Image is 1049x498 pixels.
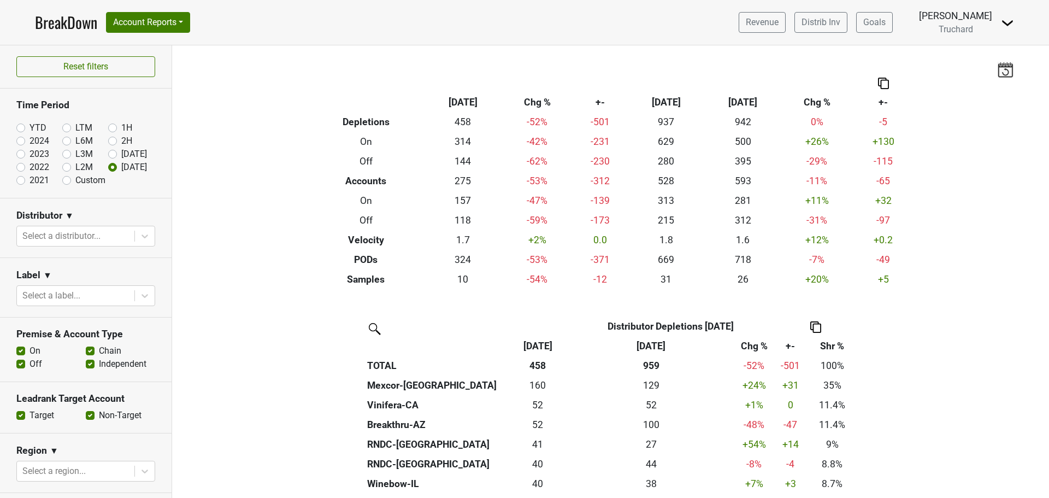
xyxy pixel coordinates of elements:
td: -53 % [501,171,573,191]
th: [DATE] [425,92,501,112]
td: -115 [853,151,914,171]
label: Non-Target [99,409,142,422]
div: 40 [510,457,565,471]
td: -47 % [501,191,573,210]
td: +1 % [734,395,774,415]
th: Samples [308,269,425,289]
th: &nbsp;: activate to sort column ascending [365,336,508,356]
th: Distributor Depletions [DATE] [568,317,774,336]
td: -12 [573,269,628,289]
span: ▼ [43,269,52,282]
td: 41.167 [508,435,568,454]
td: -31 % [781,210,853,230]
td: 1.8 [628,230,704,250]
h3: Distributor [16,210,62,221]
td: 100% [807,356,857,376]
td: 10 [425,269,501,289]
td: +24 % [734,376,774,395]
h3: Premise & Account Type [16,329,155,340]
td: -49 [853,250,914,269]
td: 11.4% [807,395,857,415]
td: 629 [628,132,704,151]
th: Depletions [308,112,425,132]
th: [DATE] [704,92,781,112]
td: 144 [425,151,501,171]
div: [PERSON_NAME] [919,9,992,23]
td: -8 % [734,454,774,474]
th: On [308,191,425,210]
td: 35% [807,376,857,395]
div: 44 [571,457,732,471]
td: 275 [425,171,501,191]
td: 528 [628,171,704,191]
th: RNDC-[GEOGRAPHIC_DATA] [365,435,508,454]
div: 52 [510,418,565,432]
div: +31 [776,378,804,392]
span: ▼ [50,444,58,458]
label: 2023 [30,148,49,161]
th: Breakthru-AZ [365,415,508,435]
td: -5 [853,112,914,132]
td: -62 % [501,151,573,171]
th: On [308,132,425,151]
span: -52% [744,360,764,371]
th: Winebow-IL [365,474,508,494]
label: Chain [99,344,121,358]
div: 160 [510,378,565,392]
td: -54 % [501,269,573,289]
a: Distrib Inv [794,12,847,33]
h3: Leadrank Target Account [16,393,155,405]
h3: Region [16,445,47,456]
td: 215 [628,210,704,230]
td: +7 % [734,474,774,494]
th: Accounts [308,171,425,191]
th: 959 [568,356,734,376]
label: [DATE] [121,148,147,161]
th: Off [308,151,425,171]
th: RNDC-[GEOGRAPHIC_DATA] [365,454,508,474]
th: 99.586 [568,415,734,435]
h3: Label [16,269,40,281]
td: -29 % [781,151,853,171]
td: +130 [853,132,914,151]
td: 395 [704,151,781,171]
span: Truchard [939,24,973,34]
td: +5 [853,269,914,289]
th: 26.800 [568,435,734,454]
label: 2022 [30,161,49,174]
td: +11 % [781,191,853,210]
td: -231 [573,132,628,151]
td: 500 [704,132,781,151]
th: Velocity [308,230,425,250]
td: 281 [704,191,781,210]
td: 8.8% [807,454,857,474]
label: L2M [75,161,93,174]
th: 43.900 [568,454,734,474]
td: 942 [704,112,781,132]
label: 2H [121,134,132,148]
th: Sep '25: activate to sort column ascending [508,336,568,356]
th: Shr %: activate to sort column ascending [807,336,857,356]
td: 458 [425,112,501,132]
div: 40 [510,477,565,491]
td: -501 [573,112,628,132]
img: filter [365,319,382,337]
td: -173 [573,210,628,230]
th: [DATE] [628,92,704,112]
th: Mexcor-[GEOGRAPHIC_DATA] [365,376,508,395]
td: -230 [573,151,628,171]
th: PODs [308,250,425,269]
span: ▼ [65,209,74,222]
td: 937 [628,112,704,132]
th: TOTAL [365,356,508,376]
td: -371 [573,250,628,269]
td: 8.7% [807,474,857,494]
td: 669 [628,250,704,269]
td: 1.6 [704,230,781,250]
label: L3M [75,148,93,161]
label: 2021 [30,174,49,187]
h3: Time Period [16,99,155,111]
th: Sep '24: activate to sort column ascending [568,336,734,356]
td: 593 [704,171,781,191]
td: 9% [807,435,857,454]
